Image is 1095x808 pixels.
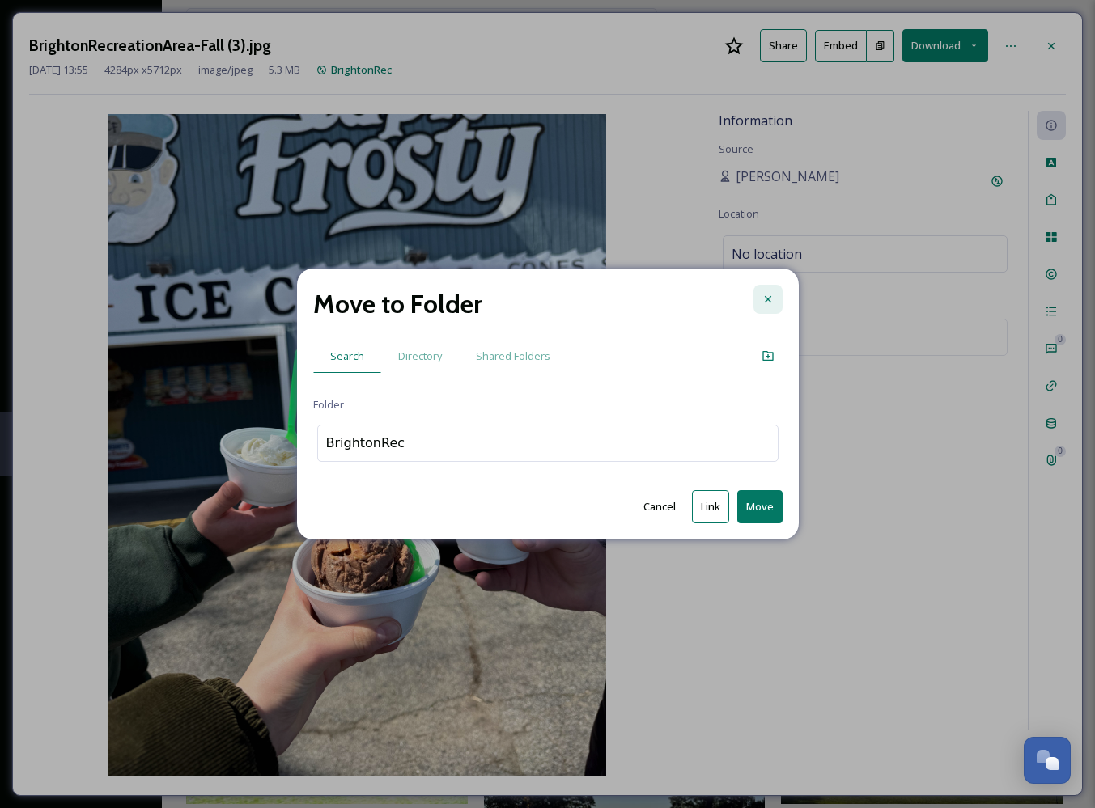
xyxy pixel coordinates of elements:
button: Link [692,490,729,523]
button: Move [737,490,783,523]
div: BrightonRec [326,434,405,453]
button: Open Chat [1024,737,1071,784]
span: Folder [313,397,344,412]
span: Directory [398,349,442,364]
span: Search [330,349,364,364]
h2: Move to Folder [313,285,482,324]
span: Shared Folders [476,349,550,364]
button: Cancel [635,491,684,522]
